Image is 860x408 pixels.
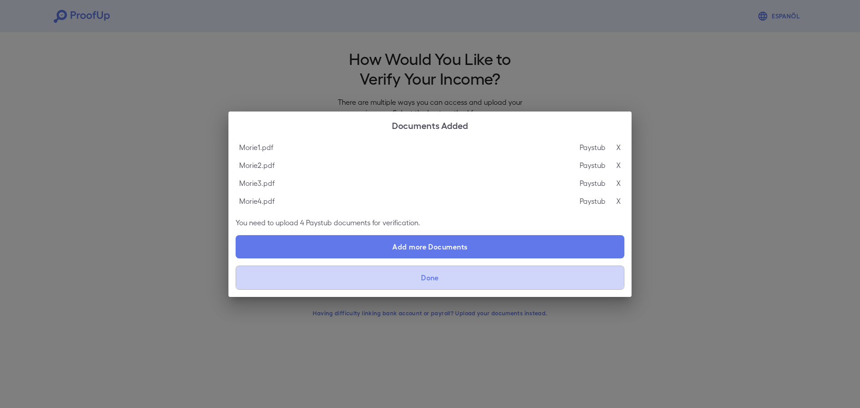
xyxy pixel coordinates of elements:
[236,235,624,258] label: Add more Documents
[616,178,621,189] p: X
[239,178,275,189] p: Morie3.pdf
[239,142,273,153] p: Morie1.pdf
[616,160,621,171] p: X
[239,160,275,171] p: Morie2.pdf
[616,196,621,206] p: X
[580,178,606,189] p: Paystub
[236,217,624,228] p: You need to upload 4 Paystub documents for verification.
[616,142,621,153] p: X
[239,196,275,206] p: Morie4.pdf
[236,266,624,290] button: Done
[580,196,606,206] p: Paystub
[580,142,606,153] p: Paystub
[580,160,606,171] p: Paystub
[228,112,632,138] h2: Documents Added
